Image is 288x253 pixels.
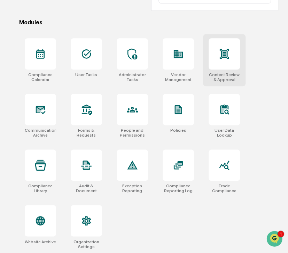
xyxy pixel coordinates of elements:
[14,95,20,100] img: 1746055101610-c473b297-6a78-478c-a979-82029cc54cd1
[7,77,47,83] div: Past conversations
[71,183,102,193] div: Audit & Document Logs
[14,137,44,144] span: Data Lookup
[25,239,56,244] div: Website Archive
[14,123,45,130] span: Preclearance
[71,128,102,138] div: Forms & Requests
[57,123,86,130] span: Attestations
[209,183,240,193] div: Trade Compliance
[25,72,56,82] div: Compliance Calendar
[170,128,186,133] div: Policies
[209,72,240,82] div: Content Review & Approval
[48,121,89,133] a: 🗄️Attestations
[71,239,102,249] div: Organization Settings
[7,124,13,130] div: 🖐️
[75,72,97,77] div: User Tasks
[62,95,76,100] span: [DATE]
[163,183,194,193] div: Compliance Reporting Log
[4,134,47,146] a: 🔎Data Lookup
[7,137,13,143] div: 🔎
[117,128,148,138] div: People and Permissions
[209,128,240,138] div: User Data Lookup
[31,53,114,60] div: Start new chat
[19,19,278,26] div: Modules
[69,154,84,159] span: Pylon
[7,53,20,66] img: 1746055101610-c473b297-6a78-478c-a979-82029cc54cd1
[163,72,194,82] div: Vendor Management
[7,88,18,99] img: Jack Rasmussen
[117,72,148,82] div: Administrator Tasks
[31,60,96,66] div: We're available if you need us!
[25,128,56,138] div: Communications Archive
[117,183,148,193] div: Exception Reporting
[50,124,56,130] div: 🗄️
[15,53,27,66] img: 8933085812038_c878075ebb4cc5468115_72.jpg
[4,121,48,133] a: 🖐️Preclearance
[58,95,60,100] span: •
[108,76,127,84] button: See all
[22,95,56,100] span: [PERSON_NAME]
[118,55,127,64] button: Start new chat
[49,153,84,159] a: Powered byPylon
[25,183,56,193] div: Compliance Library
[7,15,127,26] p: How can we help?
[266,230,285,249] iframe: Open customer support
